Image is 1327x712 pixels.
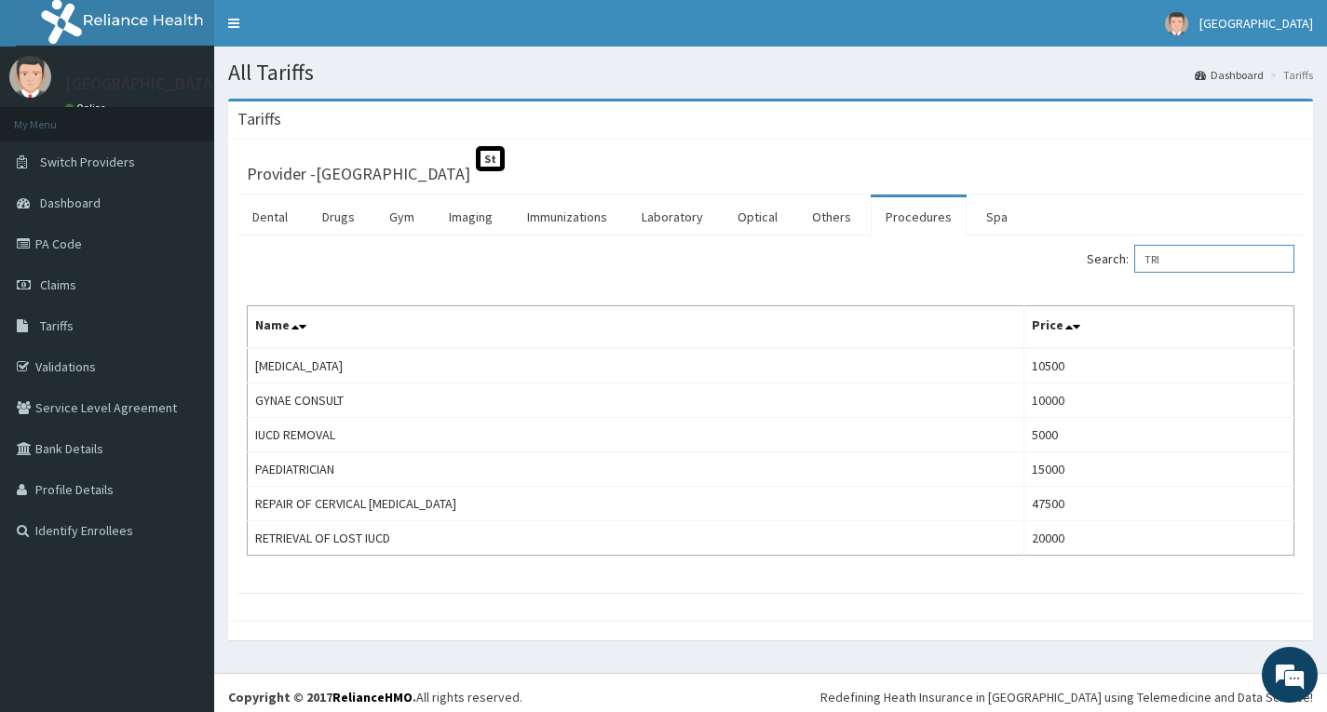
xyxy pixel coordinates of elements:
[40,276,76,293] span: Claims
[97,104,313,128] div: Chat with us now
[476,146,505,171] span: St
[40,154,135,170] span: Switch Providers
[1024,452,1294,487] td: 15000
[40,317,74,334] span: Tariffs
[627,197,718,236] a: Laboratory
[237,197,303,236] a: Dental
[1024,306,1294,349] th: Price
[248,452,1024,487] td: PAEDIATRICIAN
[65,75,219,92] p: [GEOGRAPHIC_DATA]
[248,487,1024,521] td: REPAIR OF CERVICAL [MEDICAL_DATA]
[1134,245,1294,273] input: Search:
[1199,15,1313,32] span: [GEOGRAPHIC_DATA]
[65,101,110,114] a: Online
[305,9,350,54] div: Minimize live chat window
[1024,383,1294,418] td: 10000
[723,197,792,236] a: Optical
[1165,12,1188,35] img: User Image
[9,508,355,573] textarea: Type your message and hit 'Enter'
[797,197,866,236] a: Others
[1195,67,1264,83] a: Dashboard
[1024,348,1294,383] td: 10500
[34,93,75,140] img: d_794563401_company_1708531726252_794563401
[1266,67,1313,83] li: Tariffs
[374,197,429,236] a: Gym
[512,197,622,236] a: Immunizations
[820,688,1313,706] div: Redefining Heath Insurance in [GEOGRAPHIC_DATA] using Telemedicine and Data Science!
[248,383,1024,418] td: GYNAE CONSULT
[871,197,967,236] a: Procedures
[971,197,1022,236] a: Spa
[1024,418,1294,452] td: 5000
[228,689,416,705] strong: Copyright © 2017 .
[237,111,281,128] h3: Tariffs
[1087,245,1294,273] label: Search:
[228,60,1313,85] h1: All Tariffs
[248,306,1024,349] th: Name
[332,689,413,705] a: RelianceHMO
[108,235,257,423] span: We're online!
[40,195,101,211] span: Dashboard
[248,348,1024,383] td: [MEDICAL_DATA]
[1024,487,1294,521] td: 47500
[434,197,508,236] a: Imaging
[307,197,370,236] a: Drugs
[247,166,470,182] h3: Provider - [GEOGRAPHIC_DATA]
[9,56,51,98] img: User Image
[1024,521,1294,556] td: 20000
[248,521,1024,556] td: RETRIEVAL OF LOST IUCD
[248,418,1024,452] td: IUCD REMOVAL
